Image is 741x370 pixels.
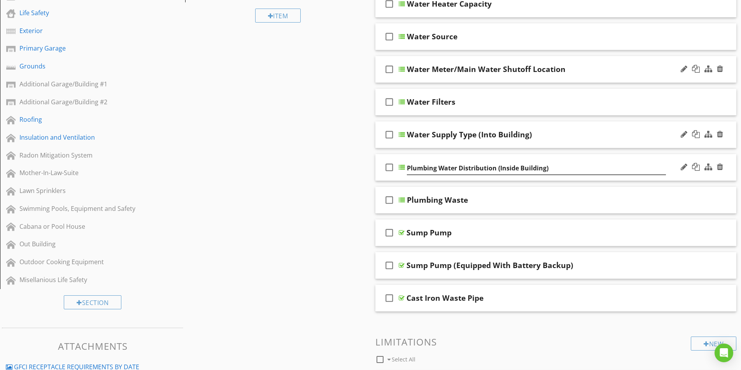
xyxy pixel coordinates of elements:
i: check_box_outline_blank [383,27,396,46]
div: Additional Garage/Building #2 [19,97,148,107]
div: Sump Pump [406,228,452,237]
i: check_box_outline_blank [383,223,396,242]
div: Radon Mitigation System [19,151,148,160]
div: Misellanious Life Safety [19,275,148,284]
div: Water Filters [407,97,455,107]
i: check_box_outline_blank [383,289,396,307]
div: New [691,337,736,351]
i: check_box_outline_blank [383,93,396,111]
div: Item [255,9,301,23]
div: Cabana or Pool House [19,222,148,231]
div: Outdoor Cooking Equipment [19,257,148,267]
div: Exterior [19,26,148,35]
div: Sump Pump (Equipped With Battery Backup) [406,261,573,270]
i: check_box_outline_blank [383,60,396,79]
div: Additional Garage/Building #1 [19,79,148,89]
div: Roofing [19,115,148,124]
div: Insulation and Ventilation [19,133,148,142]
i: check_box_outline_blank [383,191,396,209]
div: Mother-In-Law-Suite [19,168,148,177]
div: Out Building [19,239,148,249]
div: Lawn Sprinklers [19,186,148,195]
i: check_box_outline_blank [383,256,396,275]
div: Swimming Pools, Equipment and Safety [19,204,148,213]
span: Select All [392,356,415,363]
div: Primary Garage [19,44,148,53]
div: Grounds [19,61,148,71]
h3: Limitations [375,337,737,347]
div: Cast Iron Waste Pipe [406,293,483,303]
i: check_box_outline_blank [383,158,396,177]
div: Life Safety [19,8,148,18]
div: Water Supply Type (Into Building) [407,130,532,139]
div: Water Meter/Main Water Shutoff Location [407,65,566,74]
div: Open Intercom Messenger [715,344,733,362]
div: Section [64,295,121,309]
div: Water Source [407,32,457,41]
div: Plumbing Waste [407,195,468,205]
i: check_box_outline_blank [383,125,396,144]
